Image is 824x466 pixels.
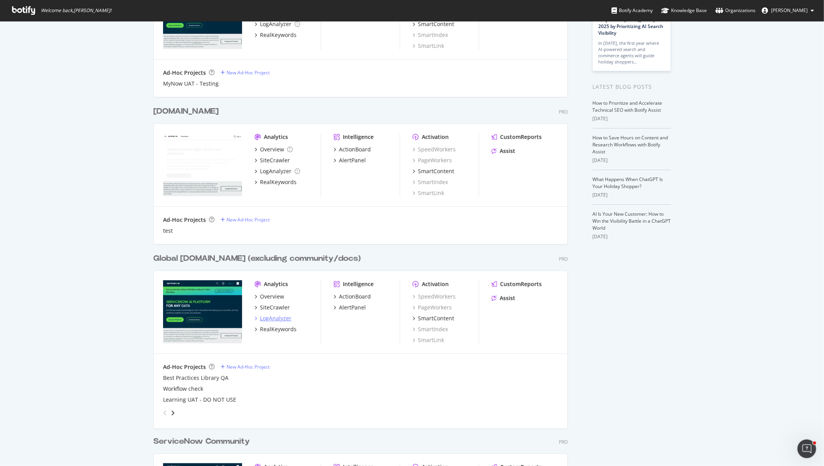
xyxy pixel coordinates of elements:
[343,280,374,288] div: Intelligence
[163,227,173,235] div: test
[255,315,292,322] a: LogAnalyzer
[343,133,374,141] div: Intelligence
[339,146,371,153] div: ActionBoard
[255,325,297,333] a: RealKeywords
[593,134,668,155] a: How to Save Hours on Content and Research Workflows with Botify Assist
[715,7,755,14] div: Organizations
[260,146,284,153] div: Overview
[260,167,292,175] div: LogAnalyzer
[153,253,361,264] div: Global [DOMAIN_NAME] (excluding community/docs)
[255,146,293,153] a: Overview
[163,216,206,224] div: Ad-Hoc Projects
[611,7,653,14] div: Botify Academy
[599,16,664,36] a: Prepare for [DATE][DATE] 2025 by Prioritizing AI Search Visibility
[500,147,515,155] div: Assist
[255,293,284,301] a: Overview
[260,293,284,301] div: Overview
[153,436,250,447] div: ServiceNow Community
[334,304,366,311] a: AlertPanel
[492,280,542,288] a: CustomReports
[492,147,515,155] a: Assist
[153,106,219,117] div: [DOMAIN_NAME]
[413,304,452,311] a: PageWorkers
[255,20,300,28] a: LogAnalyzer
[227,364,270,370] div: New Ad-Hoc Project
[221,216,270,223] a: New Ad-Hoc Project
[798,440,816,458] iframe: Intercom live chat
[500,133,542,141] div: CustomReports
[264,280,288,288] div: Analytics
[255,31,297,39] a: RealKeywords
[559,439,568,445] div: Pro
[492,133,542,141] a: CustomReports
[334,146,371,153] a: ActionBoard
[413,336,444,344] a: SmartLink
[221,69,270,76] a: New Ad-Hoc Project
[413,31,448,39] div: SmartIndex
[422,280,449,288] div: Activation
[255,157,290,164] a: SiteCrawler
[492,294,515,302] a: Assist
[255,304,290,311] a: SiteCrawler
[334,157,366,164] a: AlertPanel
[418,167,454,175] div: SmartContent
[170,409,176,417] div: angle-right
[160,407,170,419] div: angle-left
[593,83,671,91] div: Latest Blog Posts
[260,178,297,186] div: RealKeywords
[163,396,236,404] div: Learning UAT - DO NOT USE
[163,363,206,371] div: Ad-Hoc Projects
[413,20,454,28] a: SmartContent
[593,211,671,231] a: AI Is Your New Customer: How to Win the Visibility Battle in a ChatGPT World
[755,4,820,17] button: [PERSON_NAME]
[221,364,270,370] a: New Ad-Hoc Project
[559,109,568,115] div: Pro
[413,189,444,197] a: SmartLink
[593,192,671,199] div: [DATE]
[661,7,707,14] div: Knowledge Base
[413,325,448,333] a: SmartIndex
[260,31,297,39] div: RealKeywords
[163,69,206,77] div: Ad-Hoc Projects
[339,304,366,311] div: AlertPanel
[593,115,671,122] div: [DATE]
[163,385,203,393] a: Workflow check
[413,146,456,153] a: SpeedWorkers
[260,304,290,311] div: SiteCrawler
[255,167,300,175] a: LogAnalyzer
[413,293,456,301] a: SpeedWorkers
[255,178,297,186] a: RealKeywords
[413,42,444,50] a: SmartLink
[593,100,662,113] a: How to Prioritize and Accelerate Technical SEO with Botify Assist
[163,80,219,88] a: MyNow UAT - Testing
[339,293,371,301] div: ActionBoard
[153,106,222,117] a: [DOMAIN_NAME]
[599,40,665,65] div: In [DATE], the first year where AI-powered search and commerce agents will guide holiday shoppers…
[153,436,253,447] a: ServiceNow Community
[264,133,288,141] div: Analytics
[413,315,454,322] a: SmartContent
[227,69,270,76] div: New Ad-Hoc Project
[418,315,454,322] div: SmartContent
[334,293,371,301] a: ActionBoard
[771,7,808,14] span: Tim Manalo
[153,253,364,264] a: Global [DOMAIN_NAME] (excluding community/docs)
[593,233,671,240] div: [DATE]
[163,374,228,382] div: Best Practices Library QA
[559,256,568,262] div: Pro
[260,157,290,164] div: SiteCrawler
[41,7,111,14] span: Welcome back, [PERSON_NAME] !
[413,157,452,164] a: PageWorkers
[413,178,448,186] a: SmartIndex
[418,20,454,28] div: SmartContent
[260,20,292,28] div: LogAnalyzer
[422,133,449,141] div: Activation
